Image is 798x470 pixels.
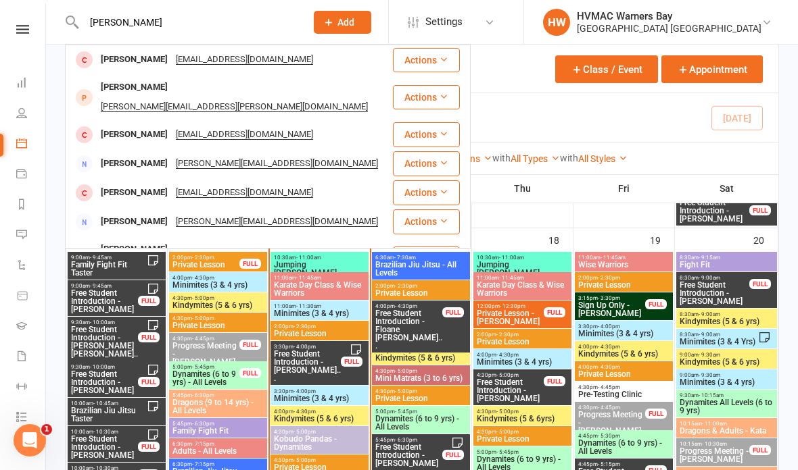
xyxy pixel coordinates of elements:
span: Fight Fit [679,261,774,269]
button: Actions [393,151,460,176]
span: Kindymites (5 & 6 yrs) [679,358,774,366]
button: Actions [393,48,460,72]
span: 2:00pm [375,283,467,289]
span: - 5:30pm [598,433,620,439]
span: 4:30pm [578,384,670,390]
span: - 4:00pm [598,323,620,330]
span: Free Student Introduction - [PERSON_NAME] [70,370,139,394]
span: - 6:30pm [192,392,214,398]
span: - 7:30am [394,255,416,261]
div: 20 [753,228,778,251]
span: 3:15pm [578,295,646,301]
span: - 10:30am [93,429,118,435]
span: - 9:00am [699,311,720,317]
span: 4:30pm [172,295,264,301]
span: 3:30pm [273,344,342,350]
span: 10:15am [679,441,750,447]
span: 4:00pm [172,275,264,281]
button: Add [314,11,371,34]
span: 4:30pm [476,429,569,435]
button: Class / Event [555,55,658,83]
span: - 4:45pm [598,404,620,411]
span: Kindymites (5 & 6 yrs) [679,317,774,325]
span: 4:45pm [578,433,670,439]
span: - 5:45pm [496,449,519,455]
a: All Types [511,153,560,164]
span: 4:30pm [476,372,544,378]
input: Search... [80,13,296,32]
span: - 4:30pm [192,275,214,281]
span: Add [337,17,354,28]
span: - 9:45am [90,255,112,261]
span: - 9:15am [699,255,720,261]
span: 2:00pm [273,323,366,330]
span: - 5:00pm [192,295,214,301]
span: 8:30am [679,275,750,281]
div: FULL [239,340,261,350]
span: - 4:30pm [395,303,417,309]
span: 4:00pm [578,364,670,370]
div: FULL [239,368,261,378]
span: 10:30am [273,255,366,261]
span: Free Student Introduction - [PERSON_NAME]... [273,350,342,382]
span: 8:30am [679,311,774,317]
span: 4:30pm [172,315,264,321]
span: - 4:45pm [192,336,214,342]
span: Progress Meeting - [PERSON_NAME] [578,411,646,435]
div: FULL [544,376,565,386]
div: FULL [138,332,160,342]
span: - 2:30pm [598,275,620,281]
span: - 6:30pm [395,437,417,443]
span: Free Student Introduction - [PERSON_NAME] [70,435,139,459]
div: FULL [138,296,160,306]
span: - 9:00am [699,332,720,338]
span: Free Student Introduction - [PERSON_NAME] [679,281,750,305]
span: Kindymites (5 & 6 yrs) [273,415,366,423]
button: Actions [393,246,460,271]
span: Pre-Testing Clinic [578,390,670,398]
span: - 2:30pm [395,283,417,289]
iframe: Intercom live chat [14,424,46,456]
span: - 10:00am [90,364,115,370]
span: 3:30pm [273,388,366,394]
span: Progress Meeting - [PERSON_NAME] [172,342,240,366]
span: 5:45pm [172,421,264,427]
span: Kindymites (5 & 6 yrs) [375,354,467,362]
span: Dragons & Adults - Kata [679,427,774,435]
span: - 7:15pm [192,441,214,447]
span: - 11:00am [296,255,321,261]
span: Jumping [PERSON_NAME] [273,261,366,277]
span: Wise Warriors [578,261,670,269]
span: 9:30am [679,392,774,398]
span: 1 [41,424,52,435]
span: 3:30pm [578,323,670,330]
button: Appointment [661,55,763,83]
span: Sign Up Only - [PERSON_NAME] [578,301,646,317]
span: 5:45pm [375,437,443,443]
span: - 11:45am [296,275,321,281]
span: Dynamites All Levels (6 to 9 yrs) [679,398,774,415]
div: [PERSON_NAME] [97,125,172,145]
span: 5:00pm [476,449,569,455]
span: Mini Matrats (3 to 6 yrs) [375,374,467,382]
span: 2:00pm [476,332,569,338]
span: Kobudo Pandas - Dynamites [273,435,366,451]
span: 10:00am [70,429,139,435]
span: - 5:00pm [496,429,519,435]
div: FULL [442,307,464,317]
span: - 5:00pm [496,372,519,378]
a: Dashboard [16,69,47,99]
span: Minimites (3 & 4 yrs) [679,378,774,386]
span: 4:30pm [476,409,569,415]
span: - 5:15pm [598,461,620,467]
span: Free Student Introduction - [PERSON_NAME] [70,289,139,313]
span: - 10:15am [699,392,724,398]
span: 10:15am [679,421,774,427]
span: Minimites (3 & 4 yrs) [476,358,569,366]
span: 6:30am [375,255,467,261]
span: Kindymites (5 & 6yrs) [476,415,569,423]
span: Private Lesson [578,281,670,289]
div: [PERSON_NAME] [97,78,172,97]
a: Payments [16,160,47,190]
span: 4:30pm [273,429,366,435]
